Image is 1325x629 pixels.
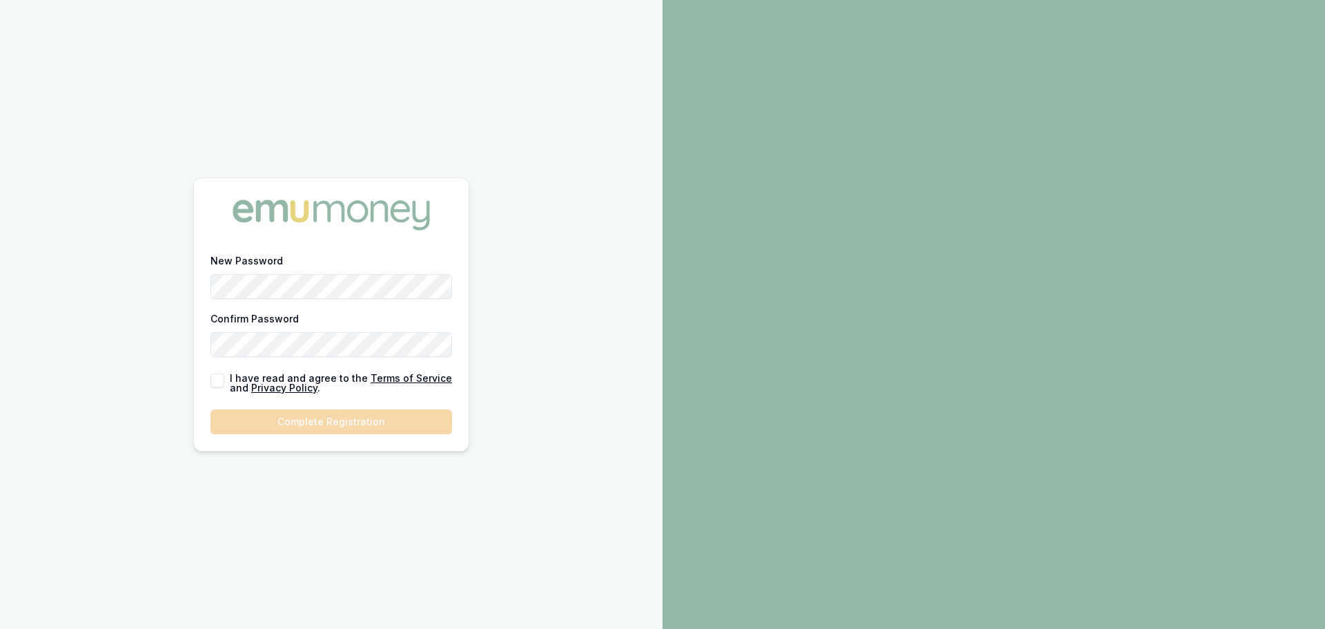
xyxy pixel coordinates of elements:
[210,255,283,267] label: New Password
[228,195,435,235] img: Emu Money
[230,374,452,393] label: I have read and agree to the and .
[210,313,299,325] label: Confirm Password
[371,372,452,384] a: Terms of Service
[251,382,317,394] a: Privacy Policy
